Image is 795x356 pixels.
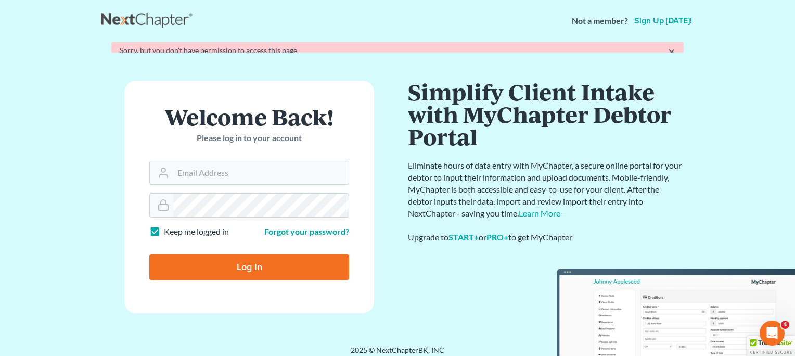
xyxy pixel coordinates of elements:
a: Learn More [519,208,560,218]
h1: Simplify Client Intake with MyChapter Debtor Portal [408,81,684,147]
div: TrustedSite Certified [747,336,795,356]
p: Eliminate hours of data entry with MyChapter, a secure online portal for your debtor to input the... [408,160,684,219]
a: Sign up [DATE]! [632,17,694,25]
a: START+ [448,232,479,242]
strong: Not a member? [572,15,628,27]
label: Keep me logged in [164,226,229,238]
div: Sorry, but you don't have permission to access this page [120,45,675,56]
h1: Welcome Back! [149,106,349,128]
iframe: Intercom live chat [760,321,785,346]
a: × [668,45,675,58]
input: Email Address [173,161,349,184]
p: Please log in to your account [149,132,349,144]
span: 4 [781,321,789,329]
a: Forgot your password? [264,226,349,236]
div: Upgrade to or to get MyChapter [408,232,684,244]
a: PRO+ [486,232,508,242]
input: Log In [149,254,349,280]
